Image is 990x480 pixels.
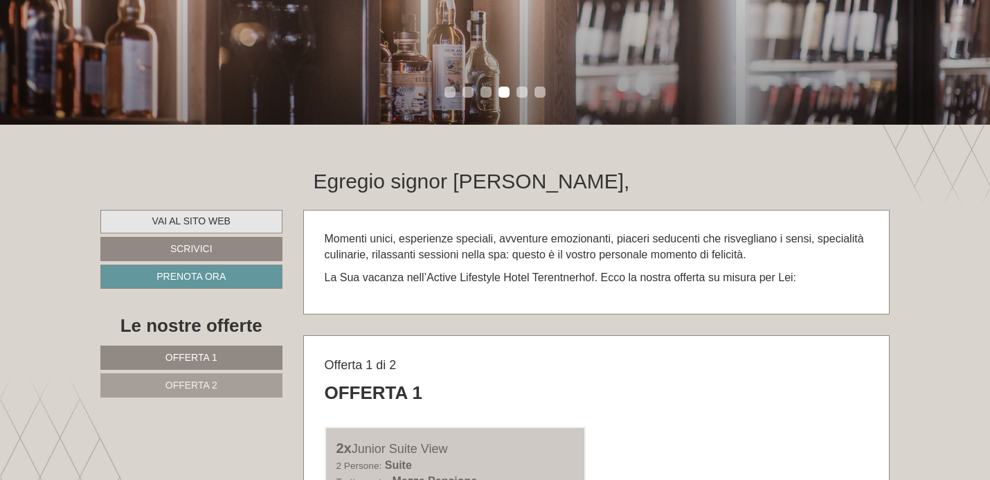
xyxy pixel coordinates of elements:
p: Momenti unici, esperienze speciali, avventure emozionanti, piaceri seducenti che risvegliano i se... [325,231,869,263]
small: 2 Persone: [336,461,382,471]
span: Offerta 1 di 2 [325,358,397,372]
p: La Sua vacanza nell’Active Lifestyle Hotel Terentnerhof. Ecco la nostra offerta su misura per Lei: [325,270,869,286]
div: Junior Suite View [336,438,575,459]
h1: Egregio signor [PERSON_NAME], [314,170,630,193]
b: 2x [336,441,352,456]
a: Prenota ora [100,265,282,289]
a: Vai al sito web [100,210,282,233]
span: Offerta 2 [165,380,217,391]
div: Le nostre offerte [100,313,282,339]
b: Suite [385,459,412,471]
a: Scrivici [100,237,282,261]
span: Offerta 1 [165,352,217,363]
div: Offerta 1 [325,380,423,406]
